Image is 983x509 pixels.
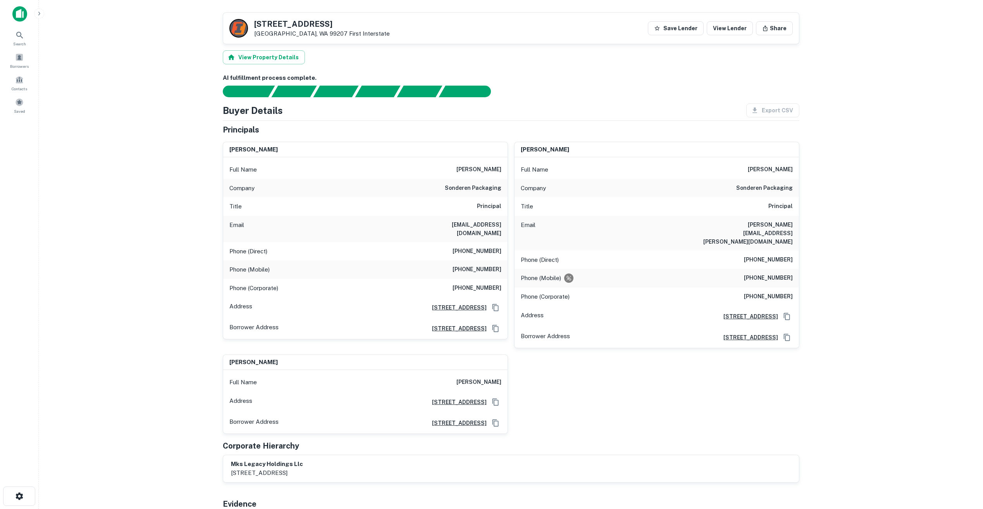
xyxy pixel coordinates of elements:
h6: [PHONE_NUMBER] [744,255,793,265]
div: AI fulfillment process complete. [439,86,500,97]
a: View Lender [707,21,753,35]
div: Documents found, AI parsing details... [313,86,358,97]
h6: [PHONE_NUMBER] [744,273,793,283]
h6: mks legacy holdings llc [231,460,303,469]
h6: [PHONE_NUMBER] [453,247,501,256]
div: Your request is received and processing... [271,86,317,97]
p: Phone (Direct) [229,247,267,256]
button: Copy Address [490,396,501,408]
p: Title [521,202,533,211]
h5: Corporate Hierarchy [223,440,299,452]
p: Phone (Corporate) [521,292,570,301]
p: Full Name [229,165,257,174]
p: Borrower Address [229,417,279,429]
p: [STREET_ADDRESS] [231,468,303,478]
button: Copy Address [781,311,793,322]
p: Full Name [229,378,257,387]
a: [STREET_ADDRESS] [426,303,487,312]
h6: [PHONE_NUMBER] [744,292,793,301]
p: Email [229,220,244,237]
h6: sonderen packaging [736,184,793,193]
h6: [PERSON_NAME] [521,145,569,154]
span: Borrowers [10,63,29,69]
a: [STREET_ADDRESS] [717,312,778,321]
a: Contacts [2,72,36,93]
h6: [PERSON_NAME] [748,165,793,174]
div: Principals found, still searching for contact information. This may take time... [397,86,442,97]
a: Search [2,28,36,48]
p: Phone (Direct) [521,255,559,265]
button: Save Lender [648,21,704,35]
h6: [PERSON_NAME][EMAIL_ADDRESS][PERSON_NAME][DOMAIN_NAME] [700,220,793,246]
a: Saved [2,95,36,116]
img: capitalize-icon.png [12,6,27,22]
button: View Property Details [223,50,305,64]
h6: [PERSON_NAME] [456,378,501,387]
iframe: Chat Widget [944,447,983,484]
button: Copy Address [781,332,793,343]
div: Sending borrower request to AI... [213,86,272,97]
h6: Principal [477,202,501,211]
a: First Interstate [349,30,390,37]
p: Borrower Address [521,332,570,343]
p: Phone (Mobile) [521,273,561,283]
button: Copy Address [490,417,501,429]
h6: [PERSON_NAME] [229,145,278,154]
h6: [PERSON_NAME] [456,165,501,174]
p: Company [229,184,255,193]
h6: Principal [768,202,793,211]
button: Copy Address [490,323,501,334]
h6: [PHONE_NUMBER] [453,284,501,293]
a: [STREET_ADDRESS] [717,333,778,342]
p: Email [521,220,535,246]
p: Borrower Address [229,323,279,334]
p: Address [229,302,252,313]
p: Phone (Mobile) [229,265,270,274]
p: Address [521,311,544,322]
span: Saved [14,108,25,114]
button: Share [756,21,793,35]
h4: Buyer Details [223,103,283,117]
p: [GEOGRAPHIC_DATA], WA 99207 [254,30,390,37]
p: Phone (Corporate) [229,284,278,293]
a: [STREET_ADDRESS] [426,398,487,406]
p: Title [229,202,242,211]
h6: [PHONE_NUMBER] [453,265,501,274]
p: Full Name [521,165,548,174]
div: Principals found, AI now looking for contact information... [355,86,400,97]
h5: Principals [223,124,259,136]
span: Search [13,41,26,47]
h6: AI fulfillment process complete. [223,74,799,83]
div: Requests to not be contacted at this number [564,273,573,283]
h6: sonderen packaging [445,184,501,193]
p: Address [229,396,252,408]
button: Copy Address [490,302,501,313]
a: Borrowers [2,50,36,71]
h6: [PERSON_NAME] [229,358,278,367]
p: Company [521,184,546,193]
span: Contacts [12,86,27,92]
a: [STREET_ADDRESS] [426,419,487,427]
a: [STREET_ADDRESS] [426,324,487,333]
h5: [STREET_ADDRESS] [254,20,390,28]
h6: [EMAIL_ADDRESS][DOMAIN_NAME] [408,220,501,237]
